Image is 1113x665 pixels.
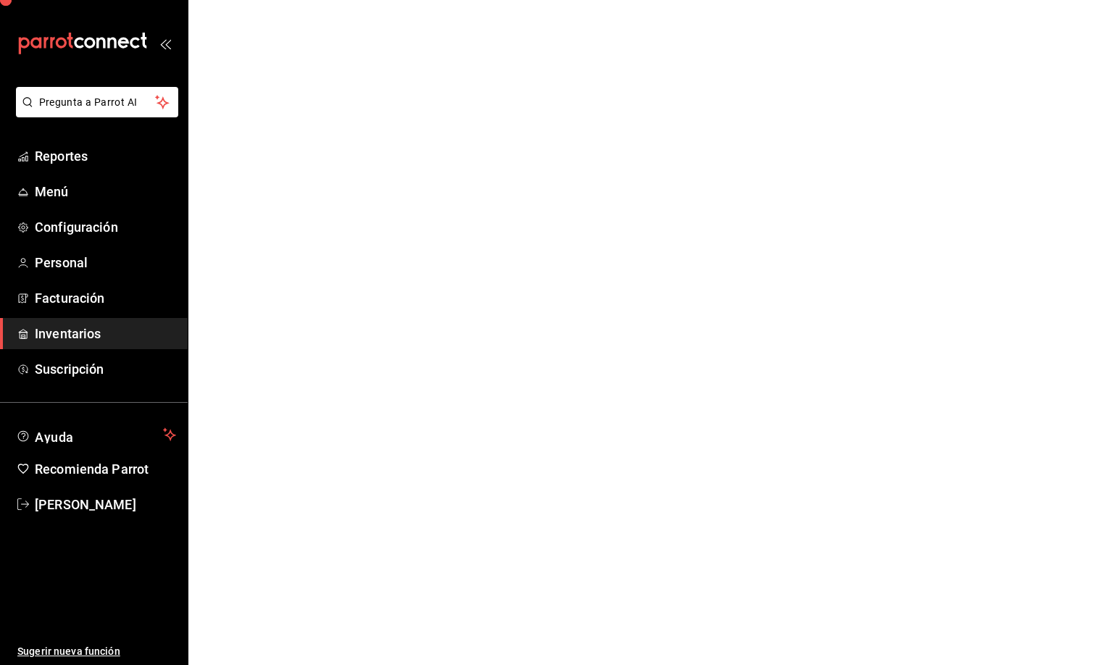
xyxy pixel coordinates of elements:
[35,495,176,514] span: [PERSON_NAME]
[35,217,176,237] span: Configuración
[35,459,176,479] span: Recomienda Parrot
[35,426,157,443] span: Ayuda
[35,146,176,166] span: Reportes
[10,105,178,120] a: Pregunta a Parrot AI
[35,359,176,379] span: Suscripción
[35,253,176,272] span: Personal
[35,288,176,308] span: Facturación
[17,644,176,659] span: Sugerir nueva función
[35,324,176,343] span: Inventarios
[35,182,176,201] span: Menú
[159,38,171,49] button: open_drawer_menu
[16,87,178,117] button: Pregunta a Parrot AI
[39,95,156,110] span: Pregunta a Parrot AI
